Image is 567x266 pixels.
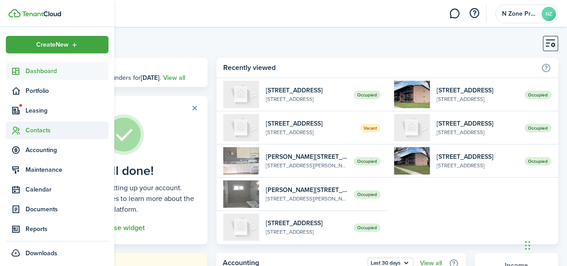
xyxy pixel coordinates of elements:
[266,228,347,236] widget-list-item-description: [STREET_ADDRESS]
[141,73,160,83] b: [DATE]
[354,190,381,199] span: Occupied
[26,126,108,135] span: Contacts
[360,124,381,132] span: Vacant
[354,91,381,99] span: Occupied
[266,218,347,228] widget-list-item-title: [STREET_ADDRESS]
[525,232,530,259] div: Drag
[266,119,353,128] widget-list-item-title: [STREET_ADDRESS]
[223,180,259,208] img: 5302
[22,11,61,17] img: TenantCloud
[223,147,259,174] img: 5300
[223,214,259,241] img: 6
[26,106,108,115] span: Leasing
[26,224,108,234] span: Reports
[366,14,567,266] iframe: Chat Widget
[65,62,201,74] h3: [DATE], [DATE]
[26,165,108,174] span: Maintenance
[223,81,259,108] img: 4
[266,152,347,161] widget-list-item-title: [PERSON_NAME][STREET_ADDRESS]
[467,6,482,21] button: Open resource center
[26,145,108,155] span: Accounting
[26,249,57,258] span: Downloads
[266,195,347,203] widget-list-item-description: [STREET_ADDRESS][PERSON_NAME]
[266,161,347,170] widget-list-item-description: [STREET_ADDRESS][PERSON_NAME]
[47,183,201,215] well-done-description: Congrats on setting up your account. Check out resources to learn more about the platform.
[103,224,145,232] button: Close widget
[541,7,556,21] avatar-text: NZ
[188,102,201,114] button: Close
[502,11,538,17] span: N Zone Properties LLC
[223,114,259,141] img: 3
[26,185,108,194] span: Calendar
[266,185,347,195] widget-list-item-title: [PERSON_NAME][STREET_ADDRESS]
[94,164,153,178] well-done-title: Well done!
[6,220,108,238] a: Reports
[9,9,21,17] img: TenantCloud
[266,95,347,103] widget-list-item-description: [STREET_ADDRESS]
[266,128,353,136] widget-list-item-description: [STREET_ADDRESS]
[26,66,108,76] span: Dashboard
[6,62,108,80] a: Dashboard
[36,42,69,48] span: Create New
[6,36,108,53] button: Open menu
[223,62,537,73] home-widget-title: Recently viewed
[266,86,347,95] widget-list-item-title: [STREET_ADDRESS]
[446,2,463,25] a: Messaging
[26,86,108,96] span: Portfolio
[354,157,381,166] span: Occupied
[26,205,108,214] span: Documents
[163,73,185,83] a: View all
[354,223,381,232] span: Occupied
